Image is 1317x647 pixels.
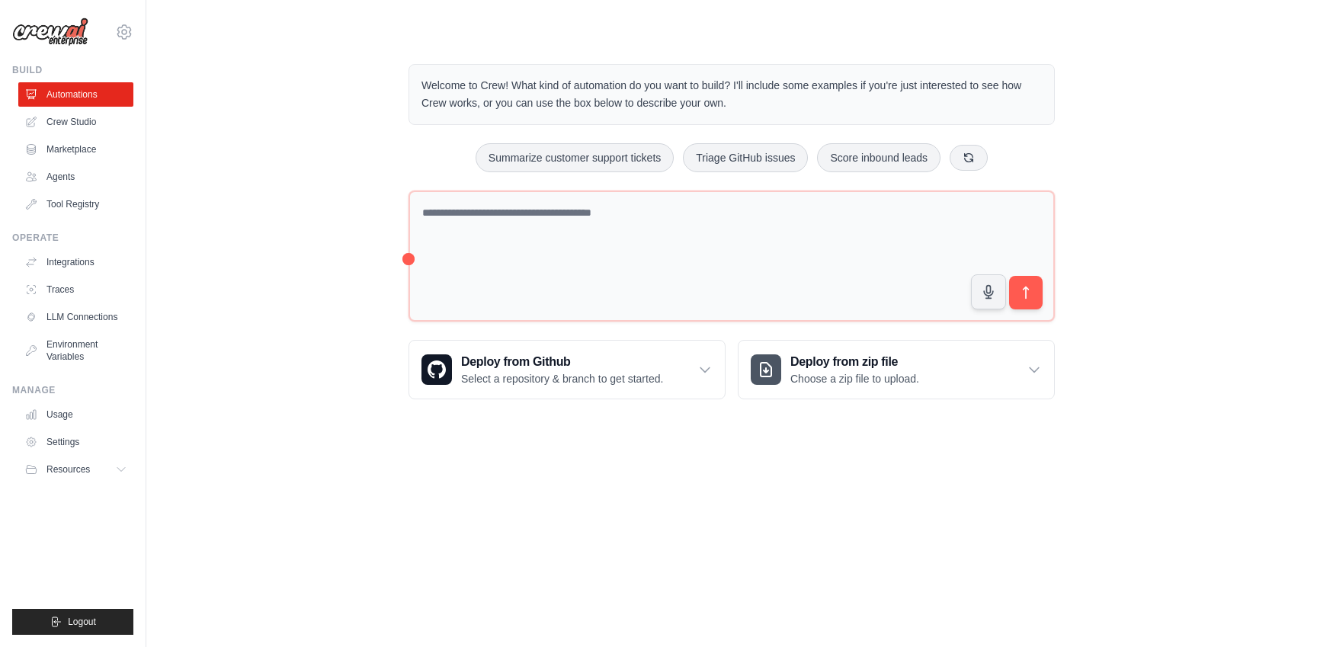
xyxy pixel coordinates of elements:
p: Select a repository & branch to get started. [461,371,663,386]
div: Build [12,64,133,76]
button: Resources [18,457,133,482]
div: Manage [12,384,133,396]
a: Marketplace [18,137,133,162]
a: LLM Connections [18,305,133,329]
p: Choose a zip file to upload. [790,371,919,386]
a: Agents [18,165,133,189]
a: Usage [18,402,133,427]
button: Logout [12,609,133,635]
a: Automations [18,82,133,107]
img: Logo [12,18,88,46]
h3: Deploy from zip file [790,353,919,371]
button: Triage GitHub issues [683,143,808,172]
h3: Deploy from Github [461,353,663,371]
span: Resources [46,463,90,476]
button: Summarize customer support tickets [476,143,674,172]
p: Welcome to Crew! What kind of automation do you want to build? I'll include some examples if you'... [421,77,1042,112]
a: Environment Variables [18,332,133,369]
a: Tool Registry [18,192,133,216]
span: Logout [68,616,96,628]
button: Score inbound leads [817,143,940,172]
a: Traces [18,277,133,302]
div: Operate [12,232,133,244]
a: Crew Studio [18,110,133,134]
a: Settings [18,430,133,454]
a: Integrations [18,250,133,274]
